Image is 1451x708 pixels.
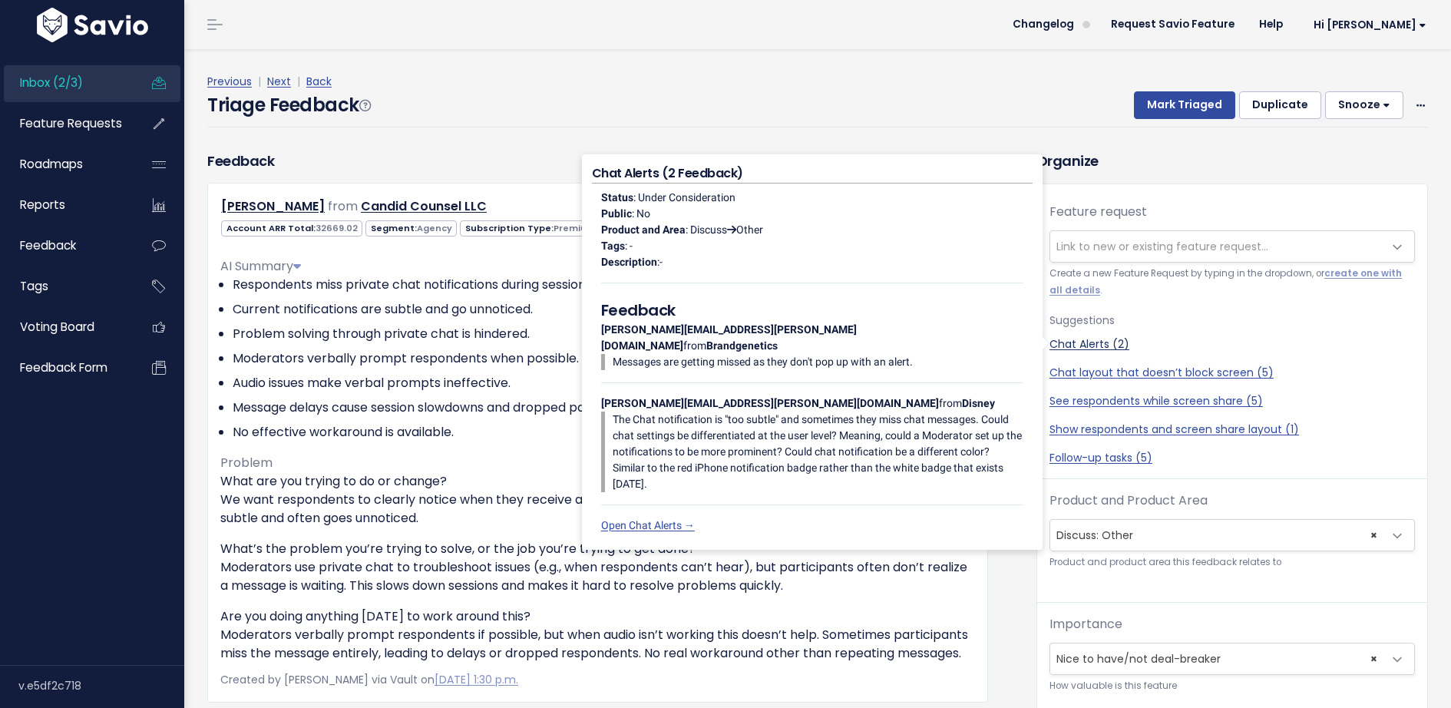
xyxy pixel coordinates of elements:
[20,319,94,335] span: Voting Board
[1049,450,1415,466] a: Follow-up tasks (5)
[706,339,778,352] strong: Brandgenetics
[20,115,122,131] span: Feature Requests
[207,91,370,119] h4: Triage Feedback
[20,197,65,213] span: Reports
[220,607,975,663] p: Are you doing anything [DATE] to work around this? Moderators verbally prompt respondents if poss...
[33,8,152,42] img: logo-white.9d6f32f41409.svg
[20,359,107,376] span: Feedback form
[601,223,686,236] strong: Product and Area
[554,222,596,234] span: Premium
[255,74,264,89] span: |
[601,240,625,252] strong: Tags
[1049,643,1415,675] span: Nice to have/not deal-breaker
[1325,91,1403,119] button: Snooze
[207,74,252,89] a: Previous
[1247,13,1295,36] a: Help
[1049,554,1415,571] small: Product and product area this feedback relates to
[20,237,76,253] span: Feedback
[1056,239,1268,254] span: Link to new or existing feature request...
[4,65,127,101] a: Inbox (2/3)
[20,156,83,172] span: Roadmaps
[1370,643,1377,674] span: ×
[220,257,301,275] span: AI Summary
[1049,336,1415,352] a: Chat Alerts (2)
[460,220,600,237] span: Subscription Type:
[601,397,939,409] strong: [PERSON_NAME][EMAIL_ADDRESS][PERSON_NAME][DOMAIN_NAME]
[613,412,1023,492] p: The Chat notification is "too subtle" and sometimes they miss chat messages. Could chat settings ...
[1370,520,1377,551] span: ×
[1049,203,1147,221] label: Feature request
[1036,151,1428,171] h3: Organize
[220,472,975,528] p: What are you trying to do or change? We want respondents to clearly notice when they receive a pr...
[417,222,452,234] span: Agency
[233,399,975,417] li: Message delays cause session slowdowns and dropped participants.
[601,191,633,203] strong: Status
[306,74,332,89] a: Back
[1049,615,1122,634] label: Importance
[1049,519,1415,551] span: Discuss: Other
[233,374,975,392] li: Audio issues make verbal prompts ineffective.
[1049,311,1415,330] p: Suggestions
[20,278,48,294] span: Tags
[1049,267,1402,296] a: create one with all details
[1134,91,1235,119] button: Mark Triaged
[316,222,358,234] span: 32669.02
[601,519,695,531] a: Open Chat Alerts →
[220,454,273,471] span: Problem
[1049,678,1415,694] small: How valuable is this feature
[233,423,975,442] li: No effective workaround is available.
[4,269,127,304] a: Tags
[207,151,274,171] h3: Feedback
[1314,19,1426,31] span: Hi [PERSON_NAME]
[613,354,1023,370] p: Messages are getting missed as they don't pop up with an alert.
[4,309,127,345] a: Voting Board
[1049,491,1208,510] label: Product and Product Area
[1013,19,1074,30] span: Changelog
[233,325,975,343] li: Problem solving through private chat is hindered.
[294,74,303,89] span: |
[1050,520,1383,551] span: Discuss: Other
[233,349,975,368] li: Moderators verbally prompt respondents when possible.
[18,666,184,706] div: v.e5df2c718
[1049,266,1415,299] small: Create a new Feature Request by typing in the dropdown, or .
[601,323,857,352] strong: [PERSON_NAME][EMAIL_ADDRESS][PERSON_NAME][DOMAIN_NAME]
[221,197,325,215] a: [PERSON_NAME]
[233,300,975,319] li: Current notifications are subtle and go unnoticed.
[328,197,358,215] span: from
[1239,91,1321,119] button: Duplicate
[4,187,127,223] a: Reports
[601,207,632,220] strong: Public
[1099,13,1247,36] a: Request Savio Feature
[220,672,518,687] span: Created by [PERSON_NAME] via Vault on
[4,106,127,141] a: Feature Requests
[601,299,1023,322] h5: Feedback
[4,228,127,263] a: Feedback
[1049,393,1415,409] a: See respondents while screen share (5)
[1049,365,1415,381] a: Chat layout that doesn’t block screen (5)
[592,164,1033,184] h4: Chat Alerts (2 Feedback)
[962,397,995,409] strong: Disney
[1050,643,1383,674] span: Nice to have/not deal-breaker
[233,276,975,294] li: Respondents miss private chat notifications during sessions.
[365,220,457,237] span: Segment:
[1049,422,1415,438] a: Show respondents and screen share layout (1)
[361,197,487,215] a: Candid Counsel LLC
[221,220,362,237] span: Account ARR Total:
[435,672,518,687] a: [DATE] 1:30 p.m.
[4,147,127,182] a: Roadmaps
[601,256,657,268] strong: Description
[220,540,975,595] p: What’s the problem you’re trying to solve, or the job you’re trying to get done? Moderators use p...
[20,74,83,91] span: Inbox (2/3)
[267,74,291,89] a: Next
[1295,13,1439,37] a: Hi [PERSON_NAME]
[592,184,1033,540] div: : Under Consideration : No : Discuss Other : - : from from
[4,350,127,385] a: Feedback form
[659,256,663,268] span: -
